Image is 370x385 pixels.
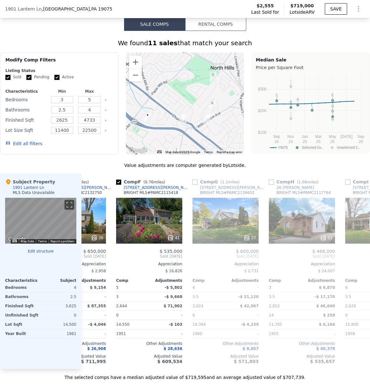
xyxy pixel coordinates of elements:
[165,285,182,290] span: -$ 5,802
[287,134,294,139] text: Nov
[302,134,308,139] text: Jan
[240,304,259,308] span: $ 42,067
[256,72,366,152] div: A chart.
[165,269,182,273] span: $ 16,826
[316,139,321,144] text: 25
[129,69,142,82] button: Zoom out
[204,150,213,154] a: Terms (opens in new tab)
[165,150,200,154] span: Map data ©2025 Google
[192,313,195,317] span: 0
[77,89,102,94] div: Max
[116,185,190,190] a: [STREET_ADDRESS][PERSON_NAME]
[209,100,216,111] div: 528 Custis Rd
[42,329,76,338] div: 1961
[290,100,292,104] text: B
[128,146,149,154] a: Open this area in Google Maps (opens a new window)
[318,269,335,273] span: $ 24,007
[227,329,259,338] div: -
[7,235,28,244] img: Google
[269,285,271,290] span: 3
[5,311,39,320] div: Unfinished Sqft
[87,304,106,308] span: $ 87,355
[251,9,279,15] span: Last Sold for
[303,139,307,144] text: 25
[81,359,106,364] span: $ 711,995
[172,146,179,157] div: 1705 E Willow Grove Ave
[258,130,267,135] text: $100
[269,329,301,338] div: 1955
[258,109,267,113] text: $200
[236,249,259,254] span: $ 600,000
[273,134,280,139] text: Sep
[227,311,259,320] div: -
[218,180,242,184] span: ( miles)
[129,56,142,68] button: Zoom in
[116,261,182,267] div: Appreciation
[13,190,55,195] div: MLS Data Unavailable
[150,311,182,320] div: -
[244,269,259,273] span: $ 2,731
[160,249,182,254] span: $ 535,000
[128,146,149,154] img: Google
[316,304,335,308] span: $ 46,640
[226,278,259,283] div: Adjustments
[290,9,314,15] span: Lotside ARV
[340,134,353,139] text: [DATE]
[276,185,314,190] div: 26 [PERSON_NAME]
[5,198,76,244] div: Map
[5,140,42,147] button: Edit all filters
[358,134,365,139] text: Sep
[51,239,74,243] a: Report a problem
[157,359,182,364] span: $ 609,534
[5,292,39,301] div: Bathrooms
[42,6,112,12] span: , [GEOGRAPHIC_DATA]
[278,146,288,150] text: 19075
[331,103,334,107] text: G
[124,190,178,195] div: BRIGHT MLS # PAMC2115418
[38,239,47,243] a: Terms (opens in new tab)
[241,322,259,327] span: -$ 4,239
[315,134,322,139] text: Mar
[269,354,335,359] div: Adjusted Value
[258,87,267,91] text: $300
[5,329,39,338] div: Year Built
[5,75,10,80] input: Sold
[297,97,299,101] text: A
[192,278,226,283] div: Comp
[90,285,106,290] span: $ 9,154
[124,18,185,31] button: Sale Comps
[269,292,301,301] div: 3.5
[104,99,107,101] button: Clear
[165,295,182,299] span: -$ 9,668
[330,139,335,144] text: 25
[275,139,279,144] text: 24
[124,185,190,190] div: [STREET_ADDRESS][PERSON_NAME]
[345,285,348,290] span: 4
[217,150,242,154] a: Report a map error
[104,119,107,122] button: Clear
[192,185,266,190] a: [STREET_ADDRESS][PERSON_NAME]
[200,190,255,195] div: BRIGHT MLS # PAMC2136652
[269,254,335,259] span: Sold [DATE]
[312,249,335,254] span: $ 466,000
[192,354,259,359] div: Adjusted Value
[26,75,49,80] label: Pending
[54,75,74,80] label: Active
[310,359,335,364] span: $ 535,657
[5,302,39,310] div: Finished Sqft
[5,89,47,94] div: Characteristics
[5,57,113,68] div: Modify Comp Filters
[90,6,113,11] span: , PA 19075
[157,150,162,153] button: Keyboard shortcuts
[290,79,292,83] text: K
[169,322,182,327] span: -$ 103
[320,235,332,241] div: 11
[319,285,335,290] span: $ 6,870
[145,180,154,184] span: 0.76
[210,72,217,82] div: 201 Woods Rd
[42,311,76,320] div: 0
[144,112,151,123] div: 1901 Lantern Ln
[345,313,348,317] span: 0
[192,179,242,185] div: Comp G
[116,354,182,359] div: Adjusted Value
